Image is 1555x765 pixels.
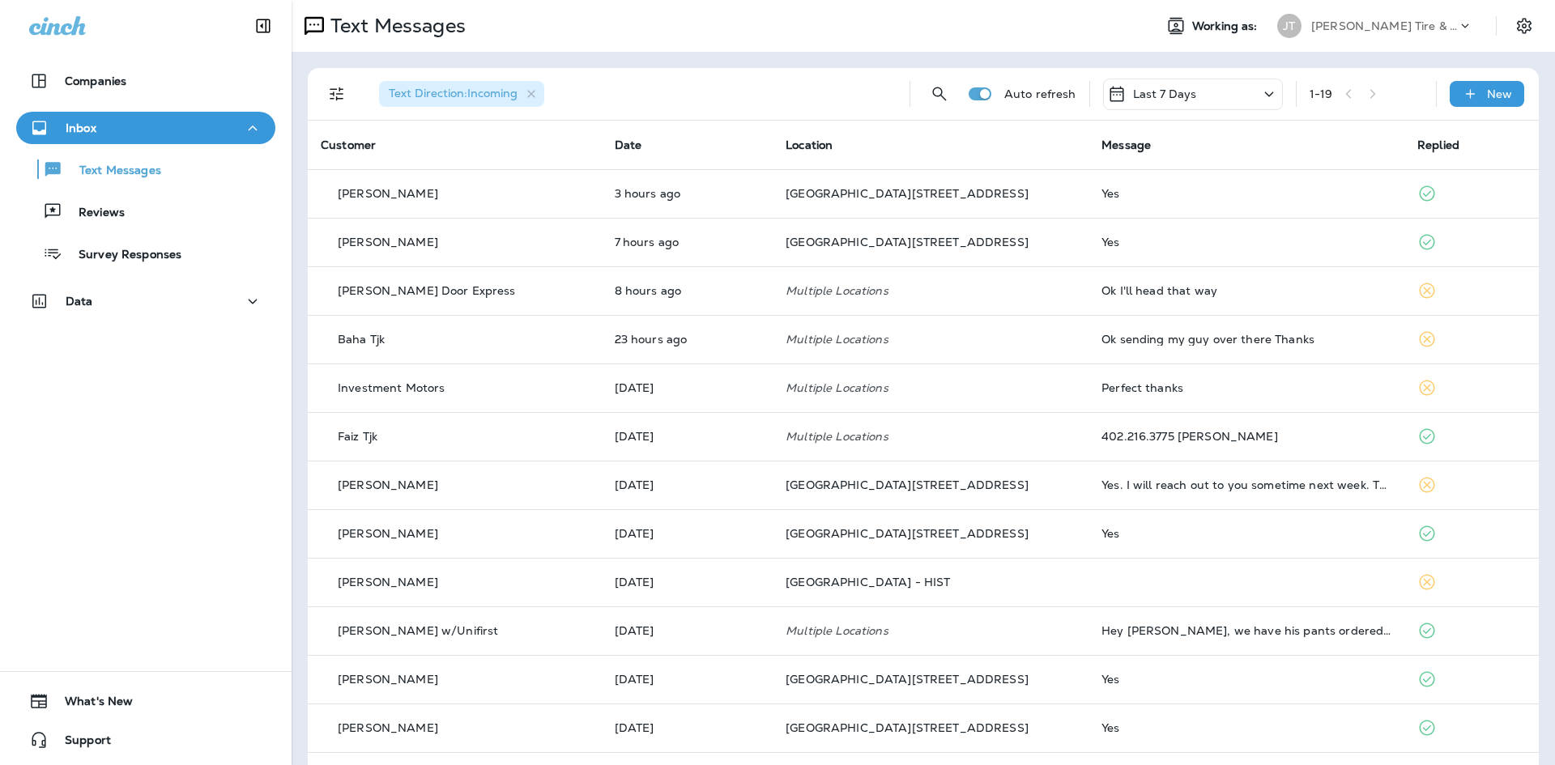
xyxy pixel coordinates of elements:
[1133,87,1197,100] p: Last 7 Days
[1101,284,1391,297] div: Ok I'll head that way
[615,430,760,443] p: Sep 19, 2025 11:26 AM
[615,478,760,491] p: Sep 18, 2025 11:18 AM
[338,236,438,249] p: [PERSON_NAME]
[1510,11,1539,40] button: Settings
[389,86,518,100] span: Text Direction : Incoming
[615,236,760,249] p: Sep 23, 2025 09:20 AM
[16,152,275,186] button: Text Messages
[615,527,760,540] p: Sep 18, 2025 10:51 AM
[16,65,275,97] button: Companies
[65,74,126,87] p: Companies
[1101,381,1391,394] div: Perfect thanks
[1101,673,1391,686] div: Yes
[321,78,353,110] button: Filters
[49,733,111,753] span: Support
[786,381,1076,394] p: Multiple Locations
[1004,87,1076,100] p: Auto refresh
[16,285,275,317] button: Data
[16,724,275,756] button: Support
[615,624,760,637] p: Sep 17, 2025 03:30 PM
[66,295,93,308] p: Data
[786,284,1076,297] p: Multiple Locations
[49,695,133,714] span: What's New
[1101,333,1391,346] div: Ok sending my guy over there Thanks
[321,138,376,152] span: Customer
[923,78,956,110] button: Search Messages
[338,527,438,540] p: [PERSON_NAME]
[786,186,1029,201] span: [GEOGRAPHIC_DATA][STREET_ADDRESS]
[1101,624,1391,637] div: Hey Brian, we have his pants ordered, they are just taking forever because he has 28" length, and...
[338,187,438,200] p: [PERSON_NAME]
[786,575,950,589] span: [GEOGRAPHIC_DATA] - HIST
[1277,14,1302,38] div: JT
[338,576,438,589] p: [PERSON_NAME]
[1417,138,1459,152] span: Replied
[615,576,760,589] p: Sep 18, 2025 09:23 AM
[1310,87,1333,100] div: 1 - 19
[338,381,445,394] p: Investment Motors
[338,478,438,491] p: [PERSON_NAME]
[1101,527,1391,540] div: Yes
[1101,430,1391,443] div: 402.216.3775 Spencer Bayless
[615,673,760,686] p: Sep 17, 2025 01:49 PM
[615,138,642,152] span: Date
[786,138,833,152] span: Location
[1311,19,1457,32] p: [PERSON_NAME] Tire & Auto
[66,121,96,134] p: Inbox
[1101,721,1391,734] div: Yes
[16,236,275,270] button: Survey Responses
[786,235,1029,249] span: [GEOGRAPHIC_DATA][STREET_ADDRESS]
[62,248,181,263] p: Survey Responses
[338,673,438,686] p: [PERSON_NAME]
[786,333,1076,346] p: Multiple Locations
[786,672,1029,686] span: [GEOGRAPHIC_DATA][STREET_ADDRESS]
[62,206,125,221] p: Reviews
[338,624,498,637] p: [PERSON_NAME] w/Unifirst
[786,526,1029,541] span: [GEOGRAPHIC_DATA][STREET_ADDRESS]
[786,624,1076,637] p: Multiple Locations
[615,187,760,200] p: Sep 23, 2025 01:01 PM
[1101,478,1391,491] div: Yes. I will reach out to you sometime next week. Thanks
[1192,19,1261,33] span: Working as:
[615,284,760,297] p: Sep 23, 2025 07:37 AM
[1487,87,1512,100] p: New
[241,10,286,42] button: Collapse Sidebar
[338,721,438,734] p: [PERSON_NAME]
[16,685,275,717] button: What's New
[324,14,466,38] p: Text Messages
[338,333,385,346] p: Baha Tjk
[786,478,1029,492] span: [GEOGRAPHIC_DATA][STREET_ADDRESS]
[379,81,544,107] div: Text Direction:Incoming
[63,164,161,179] p: Text Messages
[16,112,275,144] button: Inbox
[16,194,275,228] button: Reviews
[338,430,377,443] p: Faiz Tjk
[1101,187,1391,200] div: Yes
[615,333,760,346] p: Sep 22, 2025 05:00 PM
[1101,138,1151,152] span: Message
[615,381,760,394] p: Sep 22, 2025 04:01 PM
[786,430,1076,443] p: Multiple Locations
[1101,236,1391,249] div: Yes
[338,284,516,297] p: [PERSON_NAME] Door Express
[786,720,1029,735] span: [GEOGRAPHIC_DATA][STREET_ADDRESS]
[615,721,760,734] p: Sep 17, 2025 09:35 AM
